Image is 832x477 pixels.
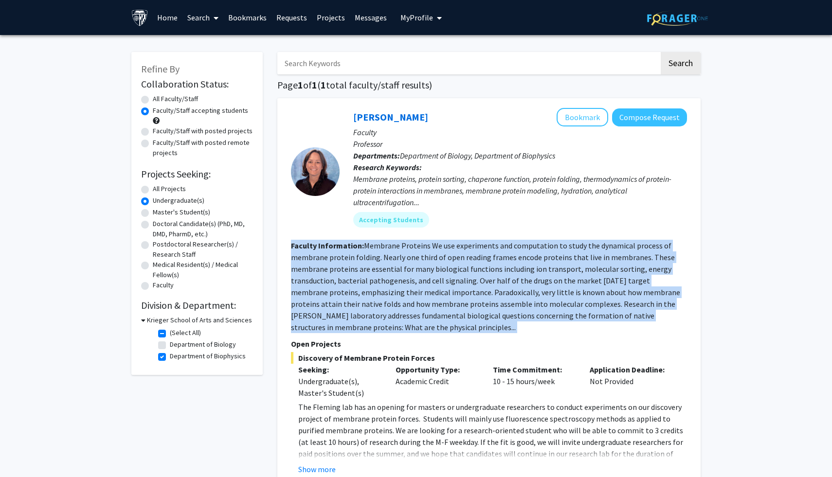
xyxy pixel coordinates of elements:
[350,0,392,35] a: Messages
[141,78,253,90] h2: Collaboration Status:
[223,0,271,35] a: Bookmarks
[312,0,350,35] a: Projects
[170,351,246,361] label: Department of Biophysics
[388,364,486,399] div: Academic Credit
[141,168,253,180] h2: Projects Seeking:
[141,63,180,75] span: Refine By
[291,338,687,350] p: Open Projects
[557,108,608,126] button: Add Karen Fleming to Bookmarks
[153,106,248,116] label: Faculty/Staff accepting students
[493,364,576,375] p: Time Commitment:
[661,52,701,74] button: Search
[396,364,478,375] p: Opportunity Type:
[291,352,687,364] span: Discovery of Membrane Protein Forces
[298,79,303,91] span: 1
[153,184,186,194] label: All Projects
[291,241,364,250] b: Faculty Information:
[298,364,381,375] p: Seeking:
[153,280,174,290] label: Faculty
[353,126,687,138] p: Faculty
[353,162,422,172] b: Research Keywords:
[298,463,336,475] button: Show more
[153,138,253,158] label: Faculty/Staff with posted remote projects
[141,300,253,311] h2: Division & Department:
[582,364,680,399] div: Not Provided
[612,108,687,126] button: Compose Request to Karen Fleming
[353,173,687,208] div: Membrane proteins, protein sorting, chaperone function, protein folding, thermodynamics of protei...
[153,219,253,239] label: Doctoral Candidate(s) (PhD, MD, DMD, PharmD, etc.)
[298,375,381,399] div: Undergraduate(s), Master's Student(s)
[170,339,236,350] label: Department of Biology
[312,79,317,91] span: 1
[291,241,680,332] fg-read-more: Membrane Proteins We use experiments and computation to study the dynamical process of membrane p...
[271,0,312,35] a: Requests
[321,79,326,91] span: 1
[153,94,198,104] label: All Faculty/Staff
[400,151,555,160] span: Department of Biology, Department of Biophysics
[182,0,223,35] a: Search
[647,11,708,26] img: ForagerOne Logo
[353,151,400,160] b: Departments:
[277,79,701,91] h1: Page of ( total faculty/staff results)
[7,433,41,470] iframe: Chat
[131,9,148,26] img: Johns Hopkins University Logo
[400,13,433,22] span: My Profile
[153,260,253,280] label: Medical Resident(s) / Medical Fellow(s)
[170,328,201,338] label: (Select All)
[486,364,583,399] div: 10 - 15 hours/week
[153,195,204,206] label: Undergraduate(s)
[147,315,252,325] h3: Krieger School of Arts and Sciences
[153,126,253,136] label: Faculty/Staff with posted projects
[153,239,253,260] label: Postdoctoral Researcher(s) / Research Staff
[277,52,659,74] input: Search Keywords
[353,111,428,123] a: [PERSON_NAME]
[353,138,687,150] p: Professor
[590,364,672,375] p: Application Deadline:
[353,212,429,228] mat-chip: Accepting Students
[152,0,182,35] a: Home
[153,207,210,217] label: Master's Student(s)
